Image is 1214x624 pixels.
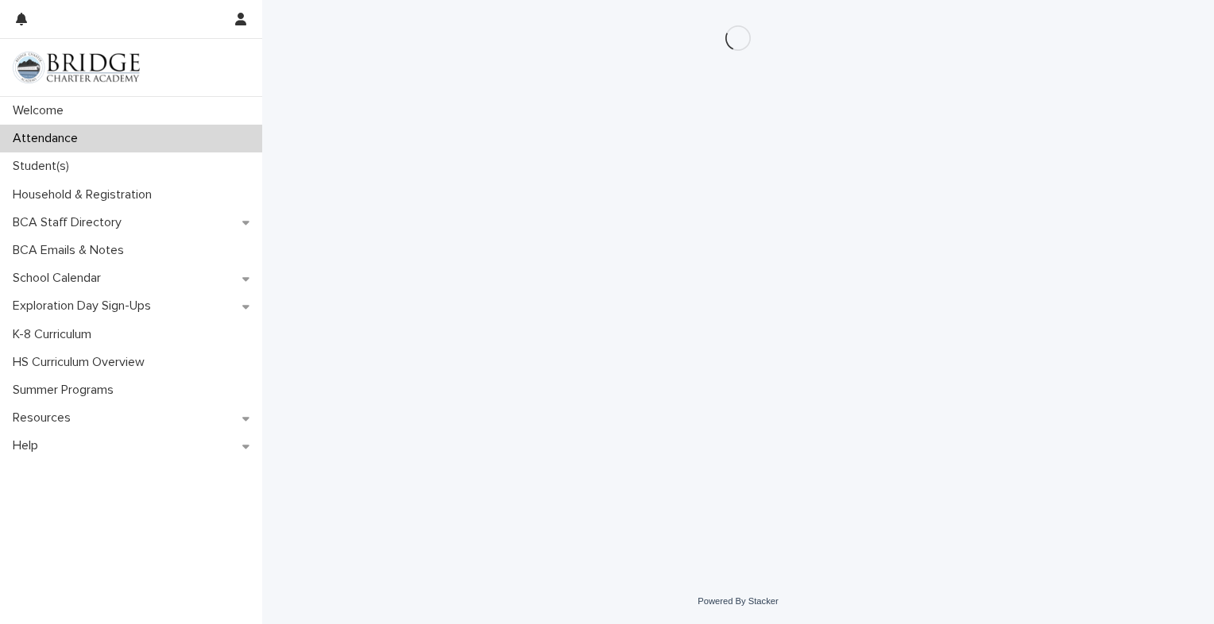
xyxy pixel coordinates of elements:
[6,383,126,398] p: Summer Programs
[6,299,164,314] p: Exploration Day Sign-Ups
[6,271,114,286] p: School Calendar
[6,187,164,202] p: Household & Registration
[6,243,137,258] p: BCA Emails & Notes
[6,410,83,426] p: Resources
[6,215,134,230] p: BCA Staff Directory
[6,355,157,370] p: HS Curriculum Overview
[6,103,76,118] p: Welcome
[6,327,104,342] p: K-8 Curriculum
[6,438,51,453] p: Help
[6,131,91,146] p: Attendance
[6,159,82,174] p: Student(s)
[698,596,778,606] a: Powered By Stacker
[13,52,140,83] img: V1C1m3IdTEidaUdm9Hs0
